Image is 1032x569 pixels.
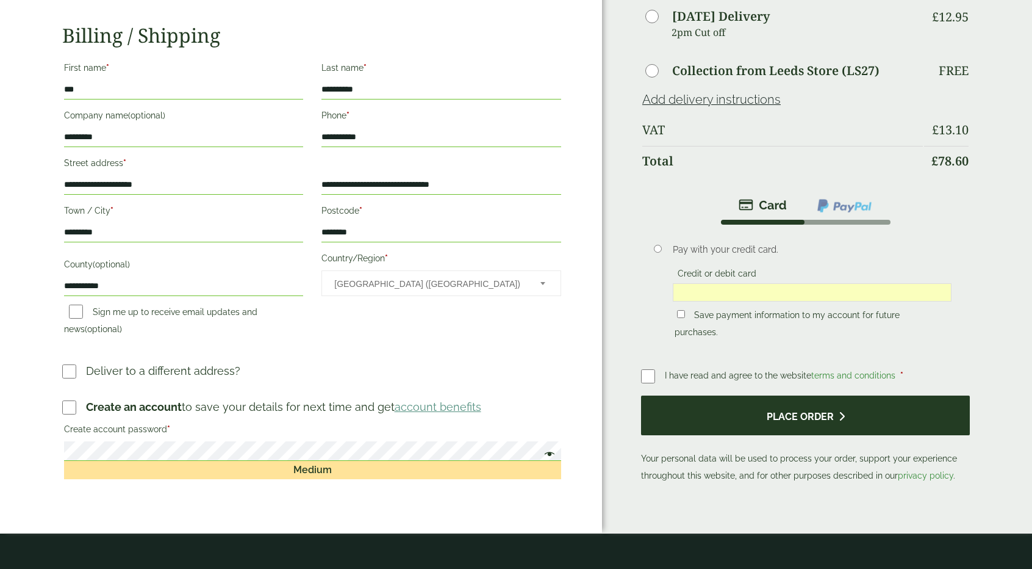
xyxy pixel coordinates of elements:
[900,371,903,380] abbr: required
[816,198,873,214] img: ppcp-gateway.png
[86,399,481,415] p: to save your details for next time and get
[811,371,895,380] a: terms and conditions
[128,111,165,120] span: (optional)
[86,400,182,413] strong: Create an account
[64,59,304,80] label: First name
[86,363,240,379] p: Deliver to a different address?
[932,9,969,25] bdi: 12.95
[642,92,781,107] a: Add delivery instructions
[110,206,113,216] abbr: required
[672,23,923,42] p: 2pm Cut off
[334,271,524,297] span: United Kingdom (UK)
[932,121,939,138] span: £
[85,324,122,334] span: (optional)
[675,310,900,341] label: Save payment information to my account for future purchases.
[64,107,304,128] label: Company name
[62,24,563,47] h2: Billing / Shipping
[642,115,923,145] th: VAT
[931,153,938,169] span: £
[321,59,561,80] label: Last name
[898,471,953,480] a: privacy policy
[64,421,561,441] label: Create account password
[93,259,130,269] span: (optional)
[931,153,969,169] bdi: 78.60
[64,154,304,175] label: Street address
[64,307,257,338] label: Sign me up to receive email updates and news
[672,65,880,77] label: Collection from Leeds Store (LS27)
[665,371,898,380] span: I have read and agree to the website
[123,158,126,168] abbr: required
[932,9,939,25] span: £
[676,287,948,298] iframe: Secure card payment input frame
[939,63,969,78] p: Free
[64,461,561,479] div: Medium
[642,146,923,176] th: Total
[346,111,349,120] abbr: required
[321,250,561,270] label: Country/Region
[673,243,951,256] p: Pay with your credit card.
[321,107,561,128] label: Phone
[641,396,970,435] button: Place order
[672,10,770,23] label: [DATE] Delivery
[364,63,367,73] abbr: required
[739,198,787,212] img: stripe.png
[64,202,304,223] label: Town / City
[106,63,109,73] abbr: required
[64,256,304,277] label: County
[641,396,970,484] p: Your personal data will be used to process your order, support your experience throughout this we...
[321,202,561,223] label: Postcode
[359,206,362,216] abbr: required
[932,121,969,138] bdi: 13.10
[385,253,388,263] abbr: required
[167,424,170,434] abbr: required
[69,305,83,319] input: Sign me up to receive email updates and news(optional)
[673,269,761,282] label: Credit or debit card
[395,400,481,413] a: account benefits
[321,270,561,296] span: Country/Region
